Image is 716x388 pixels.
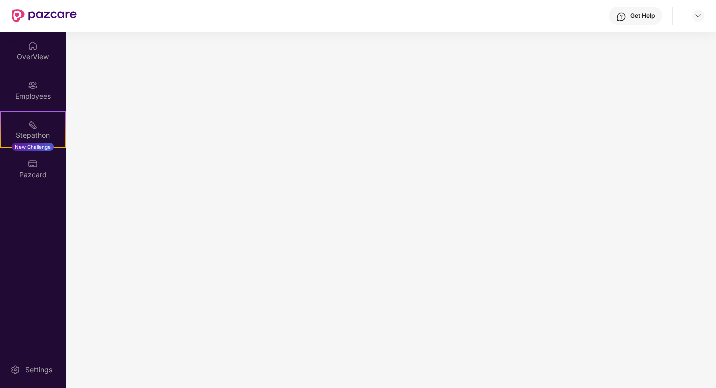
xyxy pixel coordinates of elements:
[22,365,55,375] div: Settings
[28,120,38,129] img: svg+xml;base64,PHN2ZyB4bWxucz0iaHR0cDovL3d3dy53My5vcmcvMjAwMC9zdmciIHdpZHRoPSIyMSIgaGVpZ2h0PSIyMC...
[1,130,65,140] div: Stepathon
[28,41,38,51] img: svg+xml;base64,PHN2ZyBpZD0iSG9tZSIgeG1sbnM9Imh0dHA6Ly93d3cudzMub3JnLzIwMDAvc3ZnIiB3aWR0aD0iMjAiIG...
[616,12,626,22] img: svg+xml;base64,PHN2ZyBpZD0iSGVscC0zMngzMiIgeG1sbnM9Imh0dHA6Ly93d3cudzMub3JnLzIwMDAvc3ZnIiB3aWR0aD...
[28,80,38,90] img: svg+xml;base64,PHN2ZyBpZD0iRW1wbG95ZWVzIiB4bWxucz0iaHR0cDovL3d3dy53My5vcmcvMjAwMC9zdmciIHdpZHRoPS...
[28,159,38,169] img: svg+xml;base64,PHN2ZyBpZD0iUGF6Y2FyZCIgeG1sbnM9Imh0dHA6Ly93d3cudzMub3JnLzIwMDAvc3ZnIiB3aWR0aD0iMj...
[630,12,655,20] div: Get Help
[694,12,702,20] img: svg+xml;base64,PHN2ZyBpZD0iRHJvcGRvd24tMzJ4MzIiIHhtbG5zPSJodHRwOi8vd3d3LnczLm9yZy8yMDAwL3N2ZyIgd2...
[12,9,77,22] img: New Pazcare Logo
[12,143,54,151] div: New Challenge
[10,365,20,375] img: svg+xml;base64,PHN2ZyBpZD0iU2V0dGluZy0yMHgyMCIgeG1sbnM9Imh0dHA6Ly93d3cudzMub3JnLzIwMDAvc3ZnIiB3aW...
